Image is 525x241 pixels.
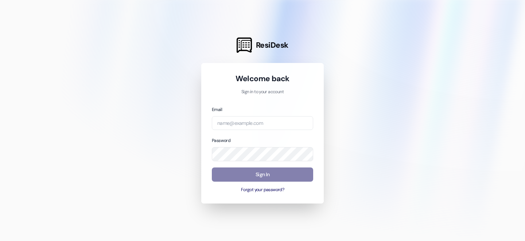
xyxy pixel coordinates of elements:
label: Password [212,138,230,143]
button: Forgot your password? [212,187,313,193]
h1: Welcome back [212,74,313,84]
img: ResiDesk Logo [237,37,252,53]
button: Sign In [212,167,313,182]
span: ResiDesk [256,40,288,50]
label: Email [212,107,222,112]
input: name@example.com [212,116,313,130]
p: Sign in to your account [212,89,313,95]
